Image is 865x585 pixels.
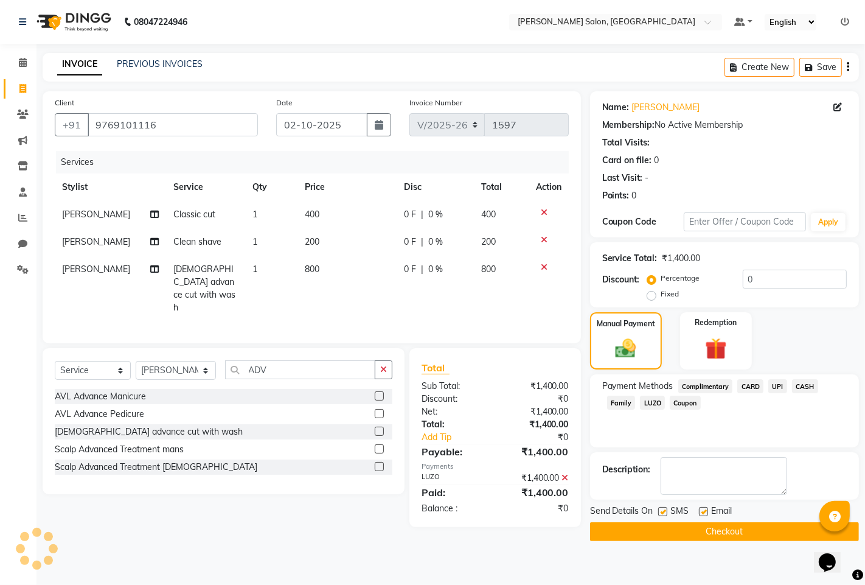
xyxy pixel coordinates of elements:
span: [PERSON_NAME] [62,209,130,220]
span: Family [607,396,636,410]
div: Discount: [602,273,640,286]
span: 0 F [404,236,416,248]
div: Description: [602,463,651,476]
div: ₹1,400.00 [495,472,578,485]
label: Invoice Number [409,97,462,108]
span: 0 % [428,263,443,276]
span: [PERSON_NAME] [62,236,130,247]
img: logo [31,5,114,39]
span: 1 [252,209,257,220]
span: 800 [482,264,496,275]
span: Total [422,362,450,374]
div: Net: [412,405,495,418]
span: 800 [305,264,320,275]
span: 1 [252,236,257,247]
div: Name: [602,101,630,114]
span: CASH [792,379,818,393]
span: Complimentary [678,379,733,393]
div: ₹0 [509,431,577,444]
div: Scalp Advanced Treatment [DEMOGRAPHIC_DATA] [55,461,257,474]
span: | [421,208,423,221]
label: Date [276,97,293,108]
span: Coupon [670,396,701,410]
th: Disc [397,173,474,201]
span: 200 [482,236,496,247]
div: Payable: [412,444,495,459]
div: ₹1,400.00 [495,380,578,393]
div: Total Visits: [602,136,650,149]
span: | [421,236,423,248]
div: No Active Membership [602,119,847,131]
div: Total: [412,418,495,431]
div: Last Visit: [602,172,643,184]
span: Classic cut [173,209,215,220]
div: ₹1,400.00 [495,444,578,459]
button: +91 [55,113,89,136]
div: ₹1,400.00 [495,405,578,418]
a: [PERSON_NAME] [632,101,700,114]
label: Percentage [661,273,700,284]
div: Service Total: [602,252,658,265]
span: | [421,263,423,276]
label: Client [55,97,74,108]
span: 0 F [404,263,416,276]
label: Manual Payment [597,318,655,329]
span: 400 [482,209,496,220]
div: Card on file: [602,154,652,167]
div: Sub Total: [412,380,495,393]
div: Scalp Advanced Treatment mans [55,443,184,456]
span: 400 [305,209,320,220]
span: Payment Methods [602,380,673,393]
div: 0 [632,189,637,202]
button: Apply [811,213,846,231]
span: SMS [671,505,689,520]
div: Membership: [602,119,655,131]
input: Search or Scan [225,360,375,379]
div: Paid: [412,485,495,500]
div: ₹0 [495,393,578,405]
div: Coupon Code [602,215,684,228]
div: AVL Advance Manicure [55,390,146,403]
div: Payments [422,461,569,472]
button: Create New [724,58,794,77]
span: 0 % [428,236,443,248]
span: 0 % [428,208,443,221]
div: - [645,172,649,184]
a: INVOICE [57,54,102,75]
span: 1 [252,264,257,275]
span: Clean shave [173,236,221,247]
div: ₹1,400.00 [662,252,701,265]
a: Add Tip [412,431,509,444]
th: Qty [245,173,297,201]
div: LUZO [412,472,495,485]
button: Save [799,58,842,77]
button: Checkout [590,522,859,541]
div: ₹1,400.00 [495,418,578,431]
label: Redemption [695,317,737,328]
th: Action [529,173,569,201]
span: LUZO [640,396,665,410]
span: CARD [737,379,763,393]
label: Fixed [661,289,679,300]
img: _gift.svg [698,335,734,363]
span: Send Details On [590,505,653,520]
a: PREVIOUS INVOICES [117,58,203,69]
input: Enter Offer / Coupon Code [684,212,806,231]
div: Balance : [412,502,495,515]
input: Search by Name/Mobile/Email/Code [88,113,258,136]
div: Services [56,151,578,173]
span: UPI [768,379,787,393]
div: 0 [655,154,659,167]
th: Total [474,173,529,201]
div: ₹1,400.00 [495,485,578,500]
th: Service [166,173,245,201]
span: [DEMOGRAPHIC_DATA] advance cut with wash [173,264,235,313]
span: 200 [305,236,320,247]
th: Stylist [55,173,166,201]
img: _cash.svg [609,337,643,360]
div: [DEMOGRAPHIC_DATA] advance cut with wash [55,426,243,438]
div: ₹0 [495,502,578,515]
div: AVL Advance Pedicure [55,408,144,421]
div: Points: [602,189,630,202]
div: Discount: [412,393,495,405]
